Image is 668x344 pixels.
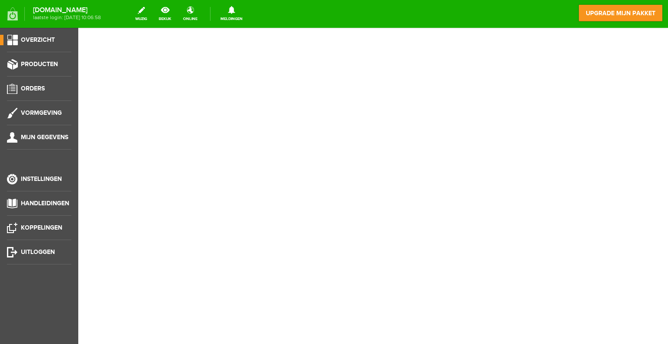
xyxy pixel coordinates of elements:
strong: [DOMAIN_NAME] [33,8,101,13]
span: Vormgeving [21,109,62,117]
span: Producten [21,60,58,68]
a: wijzig [130,4,152,23]
span: Uitloggen [21,248,55,256]
span: Overzicht [21,36,55,43]
span: Koppelingen [21,224,62,231]
span: laatste login: [DATE] 10:06:58 [33,15,101,20]
a: Meldingen [215,4,248,23]
a: bekijk [154,4,177,23]
span: Instellingen [21,175,62,183]
span: Mijn gegevens [21,134,68,141]
a: upgrade mijn pakket [578,4,663,22]
span: Handleidingen [21,200,69,207]
a: online [178,4,203,23]
span: Orders [21,85,45,92]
